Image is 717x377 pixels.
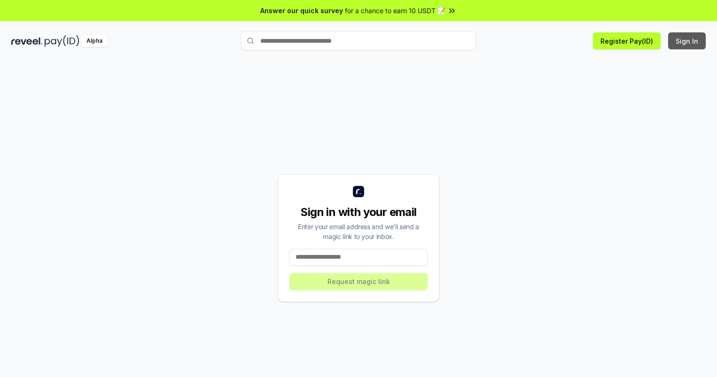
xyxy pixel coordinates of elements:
[345,6,445,15] span: for a chance to earn 10 USDT 📝
[593,32,661,49] button: Register Pay(ID)
[45,35,79,47] img: pay_id
[289,222,428,241] div: Enter your email address and we’ll send a magic link to your inbox.
[289,205,428,220] div: Sign in with your email
[11,35,43,47] img: reveel_dark
[353,186,364,197] img: logo_small
[668,32,706,49] button: Sign In
[260,6,343,15] span: Answer our quick survey
[81,35,108,47] div: Alpha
